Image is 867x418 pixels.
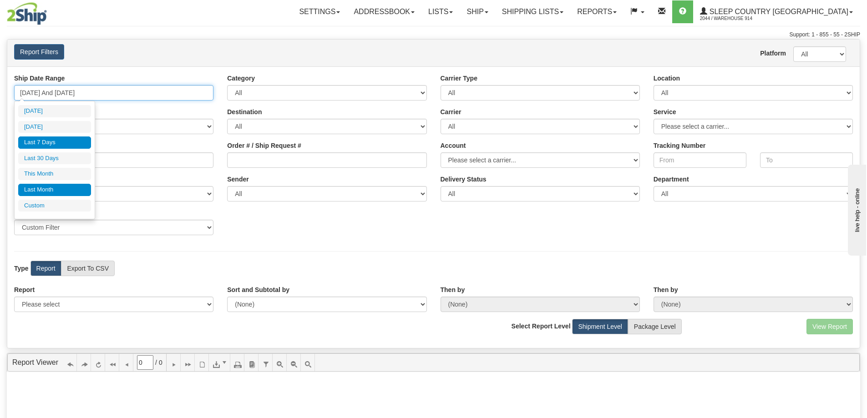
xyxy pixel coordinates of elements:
[61,261,115,276] label: Export To CSV
[572,319,628,334] label: Shipment Level
[227,175,248,184] label: Sender
[18,105,91,117] li: [DATE]
[760,49,780,58] label: Platform
[18,121,91,133] li: [DATE]
[14,285,35,294] label: Report
[14,74,65,83] label: Ship Date Range
[292,0,347,23] a: Settings
[654,74,680,83] label: Location
[12,358,58,366] a: Report Viewer
[421,0,460,23] a: Lists
[18,168,91,180] li: This Month
[7,2,47,25] img: logo2044.jpg
[846,162,866,255] iframe: chat widget
[654,152,746,168] input: From
[441,74,477,83] label: Carrier Type
[460,0,495,23] a: Ship
[7,8,84,15] div: live help - online
[654,107,676,116] label: Service
[14,44,64,60] button: Report Filters
[30,261,61,276] label: Report
[227,285,289,294] label: Sort and Subtotal by
[700,14,768,23] span: 2044 / Warehouse 914
[628,319,682,334] label: Package Level
[654,285,678,294] label: Then by
[495,0,570,23] a: Shipping lists
[806,319,853,334] button: View Report
[441,285,465,294] label: Then by
[707,8,848,15] span: Sleep Country [GEOGRAPHIC_DATA]
[441,141,466,150] label: Account
[227,107,262,116] label: Destination
[654,141,705,150] label: Tracking Number
[159,358,162,367] span: 0
[512,322,571,331] label: Select Report Level
[227,141,301,150] label: Order # / Ship Request #
[441,107,461,116] label: Carrier
[18,136,91,149] li: Last 7 Days
[441,175,487,184] label: Please ensure data set in report has been RECENTLY tracked from your Shipment History
[570,0,624,23] a: Reports
[18,184,91,196] li: Last Month
[760,152,853,168] input: To
[654,175,689,184] label: Department
[18,200,91,212] li: Custom
[18,152,91,165] li: Last 30 Days
[441,186,640,201] select: Please ensure data set in report has been RECENTLY tracked from your Shipment History
[155,358,157,367] span: /
[7,31,860,39] div: Support: 1 - 855 - 55 - 2SHIP
[227,74,255,83] label: Category
[347,0,421,23] a: Addressbook
[693,0,860,23] a: Sleep Country [GEOGRAPHIC_DATA] 2044 / Warehouse 914
[14,264,29,273] label: Type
